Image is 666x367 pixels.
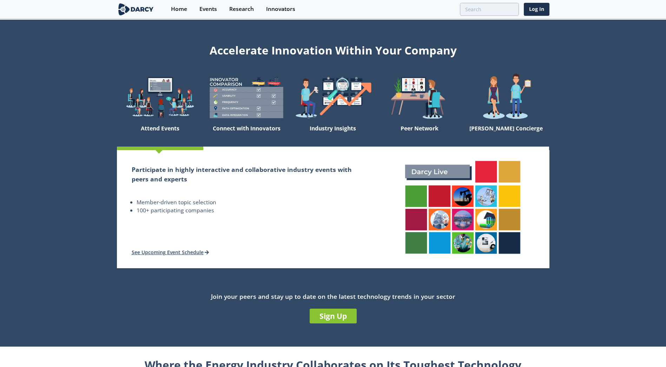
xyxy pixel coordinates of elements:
[117,73,203,122] img: welcome-explore-560578ff38cea7c86bcfe544b5e45342.png
[203,122,290,147] div: Connect with Innovators
[463,122,549,147] div: [PERSON_NAME] Concierge
[398,154,528,262] img: attend-events-831e21027d8dfeae142a4bc70e306247.png
[203,73,290,122] img: welcome-compare-1b687586299da8f117b7ac84fd957760.png
[137,206,362,215] li: 100+ participating companies
[132,249,209,256] a: See Upcoming Event Schedule
[463,73,549,122] img: welcome-concierge-wide-20dccca83e9cbdbb601deee24fb8df72.png
[310,309,357,323] a: Sign Up
[132,165,362,183] h2: Participate in highly interactive and collaborative industry events with peers and experts
[266,6,295,12] div: Innovators
[524,3,549,16] a: Log In
[117,3,155,15] img: logo-wide.svg
[137,198,362,207] li: Member-driven topic selection
[376,73,463,122] img: welcome-attend-b816887fc24c32c29d1763c6e0ddb6e6.png
[460,3,519,16] input: Advanced Search
[117,122,203,147] div: Attend Events
[199,6,217,12] div: Events
[171,6,187,12] div: Home
[376,122,463,147] div: Peer Network
[290,73,376,122] img: welcome-find-a12191a34a96034fcac36f4ff4d37733.png
[229,6,254,12] div: Research
[290,122,376,147] div: Industry Insights
[117,39,549,58] div: Accelerate Innovation Within Your Company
